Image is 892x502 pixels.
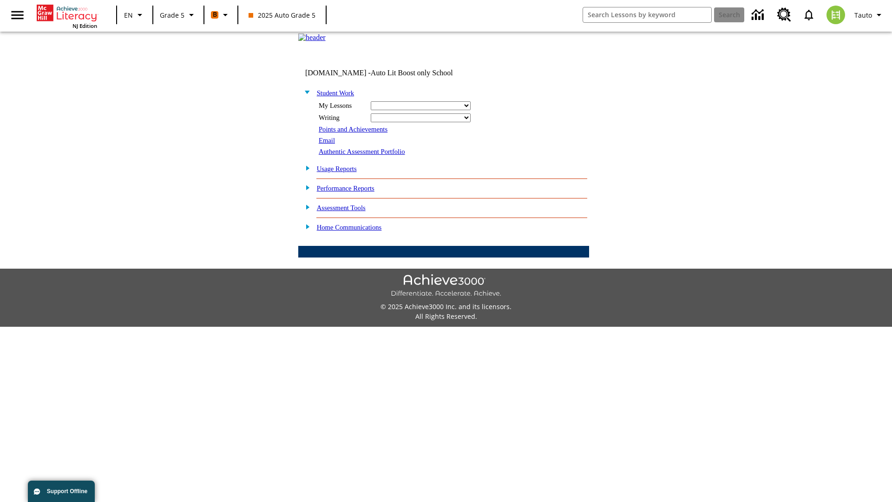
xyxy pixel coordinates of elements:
a: Assessment Tools [317,204,366,211]
a: Notifications [797,3,821,27]
div: Writing [319,114,365,122]
span: EN [124,10,133,20]
img: avatar image [826,6,845,24]
span: Grade 5 [160,10,184,20]
img: plus.gif [301,222,310,231]
a: Performance Reports [317,185,374,192]
img: plus.gif [301,203,310,211]
button: Open side menu [4,1,31,29]
button: Profile/Settings [851,7,888,23]
a: Data Center [746,2,772,28]
img: plus.gif [301,183,310,192]
button: Grade: Grade 5, Select a grade [156,7,201,23]
td: [DOMAIN_NAME] - [305,69,476,77]
img: header [298,33,326,42]
a: Email [319,137,335,144]
a: Home Communications [317,224,382,231]
button: Language: EN, Select a language [120,7,150,23]
span: B [213,9,217,20]
span: Tauto [854,10,872,20]
div: My Lessons [319,102,365,110]
button: Support Offline [28,481,95,502]
a: Usage Reports [317,165,357,172]
nobr: Auto Lit Boost only School [371,69,453,77]
span: Support Offline [47,488,87,495]
input: search field [583,7,711,22]
a: Points and Achievements [319,125,387,133]
span: NJ Edition [72,22,97,29]
div: Home [37,3,97,29]
img: minus.gif [301,88,310,96]
a: Resource Center, Will open in new tab [772,2,797,27]
button: Boost Class color is orange. Change class color [207,7,235,23]
img: plus.gif [301,164,310,172]
a: Authentic Assessment Portfolio [319,148,405,155]
button: Select a new avatar [821,3,851,27]
a: Student Work [317,89,354,97]
img: Achieve3000 Differentiate Accelerate Achieve [391,274,501,298]
span: 2025 Auto Grade 5 [249,10,315,20]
